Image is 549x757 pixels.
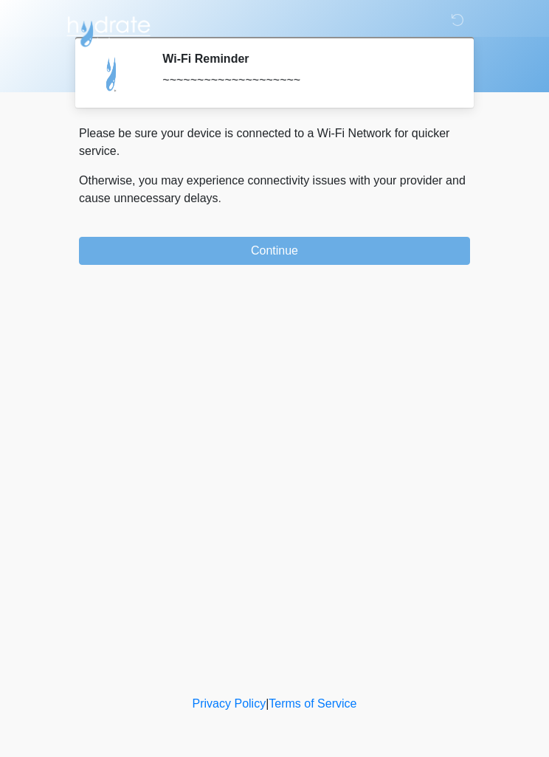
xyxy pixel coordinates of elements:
[269,697,356,710] a: Terms of Service
[193,697,266,710] a: Privacy Policy
[79,237,470,265] button: Continue
[218,192,221,204] span: .
[79,125,470,160] p: Please be sure your device is connected to a Wi-Fi Network for quicker service.
[79,172,470,207] p: Otherwise, you may experience connectivity issues with your provider and cause unnecessary delays
[266,697,269,710] a: |
[64,11,153,48] img: Hydrate IV Bar - Scottsdale Logo
[90,52,134,96] img: Agent Avatar
[162,72,448,89] div: ~~~~~~~~~~~~~~~~~~~~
